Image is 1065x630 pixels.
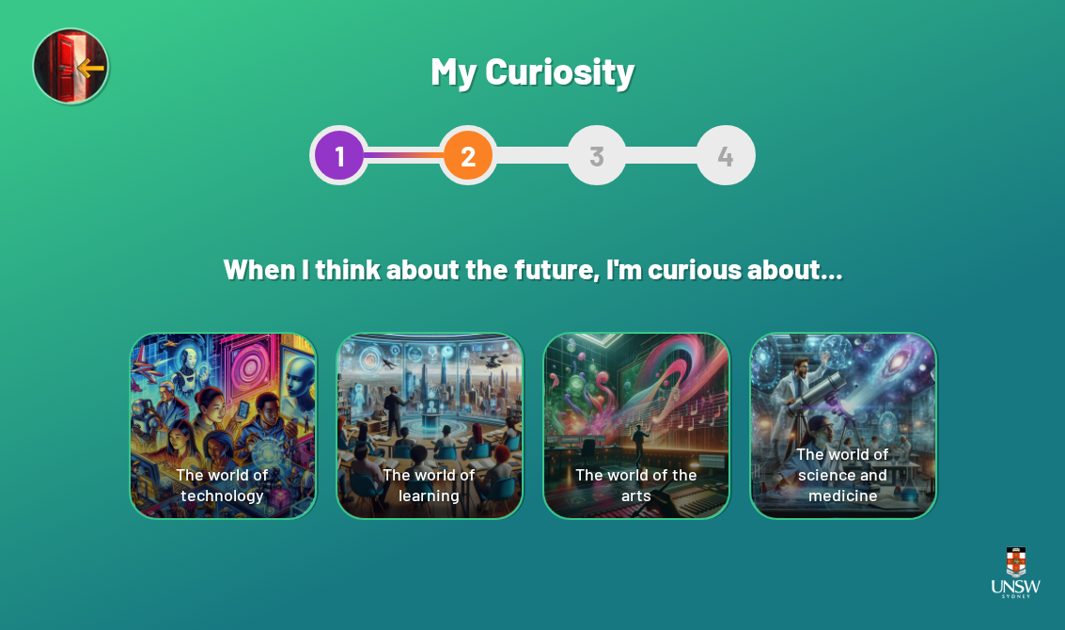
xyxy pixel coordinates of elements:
div: 3 [567,125,627,185]
h2: When I think about the future, I'm curious about... [129,232,937,304]
div: The world of learning [337,334,522,518]
div: 4 [696,125,756,185]
div: 2 [438,125,498,185]
h1: My Curiosity [309,47,756,92]
div: The world of technology [131,334,315,518]
div: The world of science and medicine [751,334,935,518]
div: 1 [309,125,369,185]
div: The world of the arts [544,334,728,518]
img: Exit [32,27,113,108]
